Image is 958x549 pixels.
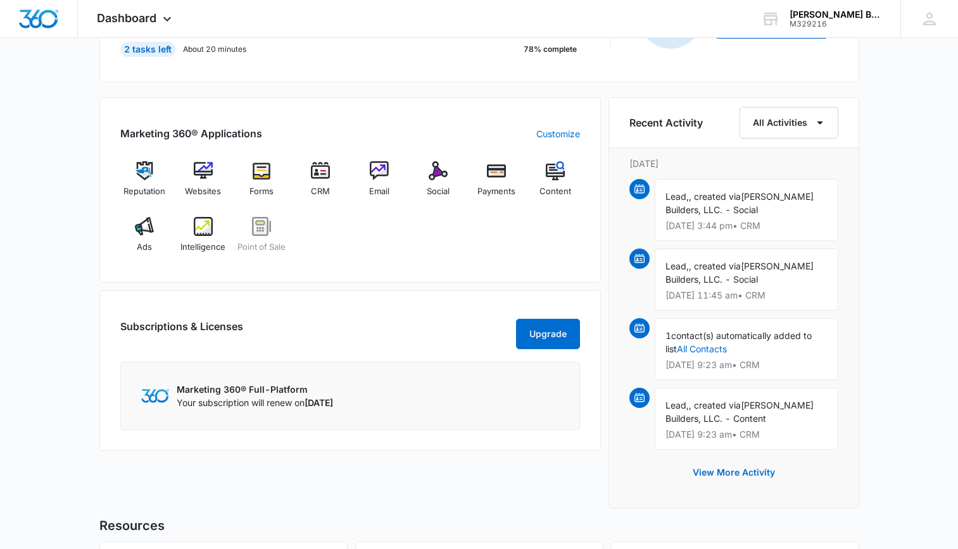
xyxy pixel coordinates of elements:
[120,42,175,57] div: 2 tasks left
[516,319,580,349] button: Upgrade
[177,383,333,396] p: Marketing 360® Full-Platform
[311,185,330,198] span: CRM
[141,389,169,402] img: Marketing 360 Logo
[120,319,243,344] h2: Subscriptions & Licenses
[665,400,689,410] span: Lead,
[665,430,828,439] p: [DATE] 9:23 am • CRM
[680,457,788,488] button: View More Activity
[665,361,828,369] p: [DATE] 9:23 am • CRM
[249,185,274,198] span: Forms
[237,161,286,207] a: Forms
[237,241,286,254] span: Point of Sale
[296,161,345,207] a: CRM
[179,161,227,207] a: Websites
[790,9,882,20] div: account name
[123,185,165,198] span: Reputation
[539,185,571,198] span: Content
[531,161,580,207] a: Content
[689,261,741,271] span: , created via
[120,161,169,207] a: Reputation
[179,217,227,262] a: Intelligence
[137,241,152,254] span: Ads
[665,330,812,354] span: contact(s) automatically added to list
[665,261,689,271] span: Lead,
[790,20,882,28] div: account id
[629,115,703,130] h6: Recent Activity
[183,44,246,55] p: About 20 minutes
[97,11,156,25] span: Dashboard
[120,217,169,262] a: Ads
[689,191,741,202] span: , created via
[689,400,741,410] span: , created via
[740,107,838,139] button: All Activities
[413,161,462,207] a: Social
[369,185,389,198] span: Email
[665,221,828,230] p: [DATE] 3:44 pm • CRM
[99,516,859,535] h5: Resources
[120,126,262,141] h2: Marketing 360® Applications
[477,185,515,198] span: Payments
[665,291,828,300] p: [DATE] 11:45 am • CRM
[427,185,450,198] span: Social
[665,330,671,341] span: 1
[677,343,727,354] a: All Contacts
[355,161,404,207] a: Email
[524,44,577,55] p: 78% complete
[536,127,580,140] a: Customize
[629,157,838,170] p: [DATE]
[185,185,221,198] span: Websites
[305,397,333,408] span: [DATE]
[472,161,521,207] a: Payments
[237,217,286,262] a: Point of Sale
[665,191,689,202] span: Lead,
[177,396,333,409] p: Your subscription will renew on
[180,241,225,254] span: Intelligence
